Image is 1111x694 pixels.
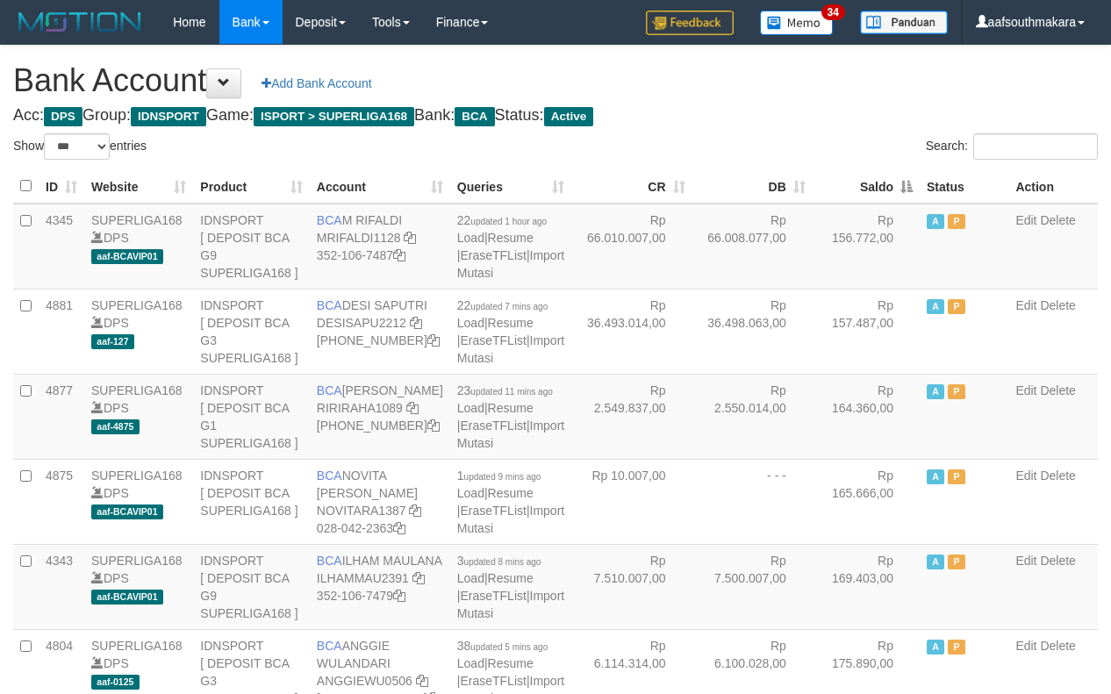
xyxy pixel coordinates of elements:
[416,674,428,688] a: Copy ANGGIEWU0506 to clipboard
[393,589,405,603] a: Copy 3521067479 to clipboard
[427,333,440,347] a: Copy 4062280453 to clipboard
[470,387,552,397] span: updated 11 mins ago
[460,504,526,518] a: EraseTFList
[1040,383,1075,397] a: Delete
[317,674,412,688] a: ANGGIEWU0506
[1040,469,1075,483] a: Delete
[457,383,564,450] span: | | |
[457,639,548,653] span: 38
[973,133,1098,160] input: Search:
[927,384,944,399] span: Active
[317,554,342,568] span: BCA
[39,169,84,204] th: ID: activate to sort column ascending
[91,590,163,605] span: aaf-BCAVIP01
[813,544,920,629] td: Rp 169.403,00
[1040,639,1075,653] a: Delete
[317,383,342,397] span: BCA
[84,289,193,374] td: DPS
[460,419,526,433] a: EraseTFList
[692,544,813,629] td: Rp 7.500.007,00
[1015,383,1036,397] a: Edit
[317,213,342,227] span: BCA
[470,642,548,652] span: updated 5 mins ago
[39,374,84,459] td: 4877
[310,374,450,459] td: [PERSON_NAME] [PHONE_NUMBER]
[13,9,147,35] img: MOTION_logo.png
[457,298,564,365] span: | | |
[813,204,920,290] td: Rp 156.772,00
[39,459,84,544] td: 4875
[393,521,405,535] a: Copy 0280422363 to clipboard
[470,302,548,311] span: updated 7 mins ago
[91,639,183,653] a: SUPERLIGA168
[460,248,526,262] a: EraseTFList
[44,107,82,126] span: DPS
[1015,213,1036,227] a: Edit
[13,63,1098,98] h1: Bank Account
[317,639,342,653] span: BCA
[457,231,484,245] a: Load
[317,316,406,330] a: DESISAPU2212
[544,107,594,126] span: Active
[571,289,692,374] td: Rp 36.493.014,00
[84,544,193,629] td: DPS
[948,299,965,314] span: Paused
[860,11,948,34] img: panduan.png
[457,504,564,535] a: Import Mutasi
[193,374,310,459] td: IDNSPORT [ DEPOSIT BCA G1 SUPERLIGA168 ]
[84,374,193,459] td: DPS
[571,544,692,629] td: Rp 7.510.007,00
[920,169,1008,204] th: Status
[488,486,534,500] a: Resume
[91,383,183,397] a: SUPERLIGA168
[457,656,484,670] a: Load
[317,231,401,245] a: MRIFALDI1128
[948,214,965,229] span: Paused
[927,299,944,314] span: Active
[193,459,310,544] td: IDNSPORT [ DEPOSIT BCA SUPERLIGA168 ]
[457,486,484,500] a: Load
[1015,554,1036,568] a: Edit
[927,554,944,569] span: Active
[193,169,310,204] th: Product: activate to sort column ascending
[927,640,944,655] span: Active
[91,213,183,227] a: SUPERLIGA168
[317,469,342,483] span: BCA
[393,248,405,262] a: Copy 3521067487 to clipboard
[1040,298,1075,312] a: Delete
[409,504,421,518] a: Copy NOVITARA1387 to clipboard
[254,107,414,126] span: ISPORT > SUPERLIGA168
[927,469,944,484] span: Active
[571,169,692,204] th: CR: activate to sort column ascending
[91,675,140,690] span: aaf-0125
[317,298,342,312] span: BCA
[457,469,541,483] span: 1
[91,469,183,483] a: SUPERLIGA168
[39,204,84,290] td: 4345
[317,504,406,518] a: NOVITARA1387
[193,289,310,374] td: IDNSPORT [ DEPOSIT BCA G3 SUPERLIGA168 ]
[91,419,140,434] span: aaf-4875
[13,107,1098,125] h4: Acc: Group: Game: Bank: Status:
[91,504,163,519] span: aaf-BCAVIP01
[571,204,692,290] td: Rp 66.010.007,00
[406,401,419,415] a: Copy RIRIRAHA1089 to clipboard
[926,133,1098,160] label: Search:
[571,459,692,544] td: Rp 10.007,00
[193,204,310,290] td: IDNSPORT [ DEPOSIT BCA G9 SUPERLIGA168 ]
[813,289,920,374] td: Rp 157.487,00
[457,554,541,568] span: 3
[457,316,484,330] a: Load
[1015,639,1036,653] a: Edit
[813,374,920,459] td: Rp 164.360,00
[91,249,163,264] span: aaf-BCAVIP01
[464,472,541,482] span: updated 9 mins ago
[457,554,564,620] span: | | |
[91,334,134,349] span: aaf-127
[427,419,440,433] a: Copy 4062281611 to clipboard
[1015,298,1036,312] a: Edit
[1008,169,1098,204] th: Action
[457,213,547,227] span: 22
[488,231,534,245] a: Resume
[317,401,403,415] a: RIRIRAHA1089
